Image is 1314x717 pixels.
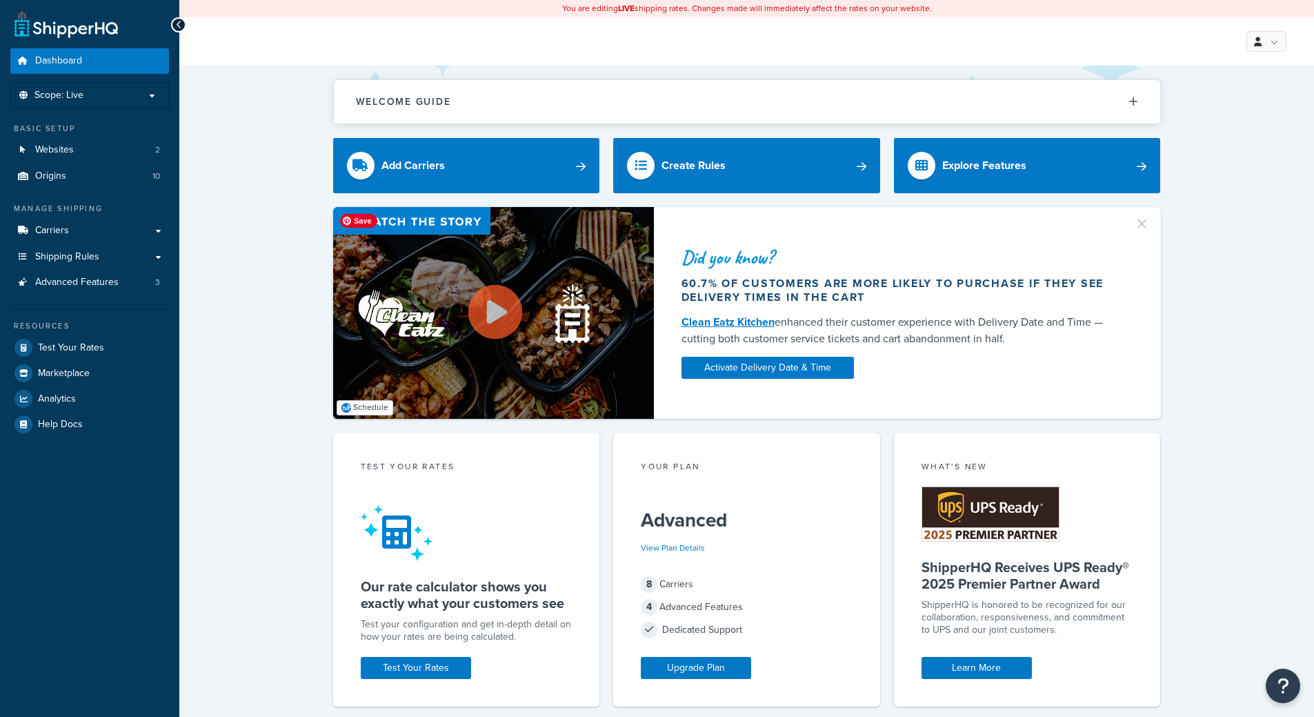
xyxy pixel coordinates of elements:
[333,138,600,193] a: Add Carriers
[10,244,169,270] a: Shipping Rules
[10,164,169,189] a: Origins10
[10,123,169,135] div: Basic Setup
[618,2,635,14] b: LIVE
[10,320,169,332] div: Resources
[681,314,1117,347] div: enhanced their customer experience with Delivery Date and Time — cutting both customer service ti...
[10,48,169,74] a: Dashboard
[35,251,99,263] span: Shipping Rules
[10,137,169,163] li: Websites
[10,361,169,386] a: Marketplace
[334,80,1160,124] button: Welcome Guide
[922,559,1133,592] h5: ShipperHQ Receives UPS Ready® 2025 Premier Partner Award
[353,401,388,413] span: Schedule
[641,576,657,593] span: 8
[35,170,66,182] span: Origins
[641,599,657,616] span: 4
[361,460,573,476] div: Test your rates
[38,368,90,380] span: Marketplace
[10,137,169,163] a: Websites2
[152,170,160,182] span: 10
[38,393,76,405] span: Analytics
[10,164,169,189] li: Origins
[34,90,83,101] span: Scope: Live
[10,412,169,437] a: Help Docs
[681,248,1117,267] div: Did you know?
[922,460,1133,476] div: What's New
[155,144,160,156] span: 2
[613,138,880,193] a: Create Rules
[922,599,1133,636] p: ShipperHQ is honored to be recognized for our collaboration, responsiveness, and commitment to UP...
[35,144,74,156] span: Websites
[922,657,1032,679] a: Learn More
[641,460,853,476] div: Your Plan
[381,156,445,175] div: Add Carriers
[641,620,853,640] div: Dedicated Support
[340,214,377,228] span: Save
[35,55,82,67] span: Dashboard
[10,270,169,295] a: Advanced Features3
[361,657,471,679] a: Test Your Rates
[155,277,160,288] span: 3
[681,314,775,330] a: Clean Eatz Kitchen
[1266,669,1300,703] button: Open Resource Center
[361,618,573,643] div: Test your configuration and get in-depth detail on how your rates are being calculated.
[356,97,451,107] h2: Welcome Guide
[894,138,1161,193] a: Explore Features
[10,335,169,360] a: Test Your Rates
[35,277,119,288] span: Advanced Features
[38,342,104,354] span: Test Your Rates
[38,419,83,431] span: Help Docs
[361,578,573,611] h5: Our rate calculator shows you exactly what your customers see
[681,357,854,379] a: Activate Delivery Date & Time
[10,270,169,295] li: Advanced Features
[10,386,169,411] a: Analytics
[333,207,654,419] img: Video thumbnail
[337,400,394,415] button: Schedule
[10,218,169,244] a: Carriers
[35,225,69,237] span: Carriers
[942,156,1026,175] div: Explore Features
[641,598,853,617] div: Advanced Features
[661,156,726,175] div: Create Rules
[641,509,853,531] h5: Advanced
[641,542,705,554] a: View Plan Details
[641,575,853,594] div: Carriers
[10,203,169,215] div: Manage Shipping
[641,657,751,679] a: Upgrade Plan
[681,277,1117,304] div: 60.7% of customers are more likely to purchase if they see delivery times in the cart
